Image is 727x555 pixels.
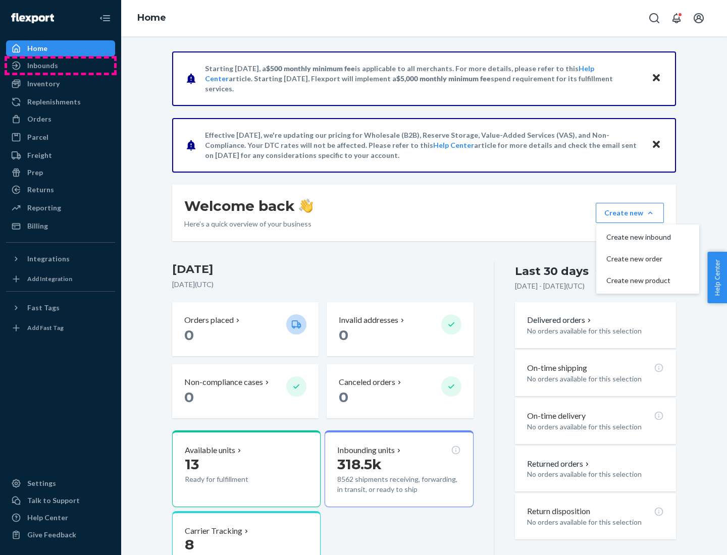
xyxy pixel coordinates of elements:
[606,277,671,284] span: Create new product
[27,168,43,178] div: Prep
[27,97,81,107] div: Replenishments
[6,271,115,287] a: Add Integration
[650,138,663,152] button: Close
[650,71,663,86] button: Close
[644,8,664,28] button: Open Search Box
[339,376,395,388] p: Canceled orders
[95,8,115,28] button: Close Navigation
[598,248,697,270] button: Create new order
[184,219,313,229] p: Here’s a quick overview of your business
[339,388,348,406] span: 0
[6,492,115,509] a: Talk to Support
[172,261,474,277] h3: [DATE]
[433,141,474,149] a: Help Center
[6,164,115,181] a: Prep
[6,510,115,526] a: Help Center
[27,274,72,283] div: Add Integration
[27,150,52,160] div: Freight
[184,197,313,215] h1: Welcome back
[27,254,70,264] div: Integrations
[184,314,234,326] p: Orders placed
[6,40,115,57] a: Home
[6,300,115,316] button: Fast Tags
[27,132,48,142] div: Parcel
[339,314,398,326] p: Invalid addresses
[184,376,263,388] p: Non-compliance cases
[27,61,58,71] div: Inbounds
[184,388,194,406] span: 0
[337,474,460,494] p: 8562 shipments receiving, forwarding, in transit, or ready to ship
[27,185,54,195] div: Returns
[527,469,664,479] p: No orders available for this selection
[6,94,115,110] a: Replenishments
[27,530,76,540] div: Give Feedback
[27,495,80,506] div: Talk to Support
[515,263,589,279] div: Last 30 days
[527,314,593,326] button: Delivered orders
[27,513,68,523] div: Help Center
[337,445,395,456] p: Inbounding units
[185,525,242,537] p: Carrier Tracking
[185,474,278,484] p: Ready for fulfillment
[598,227,697,248] button: Create new inbound
[527,362,587,374] p: On-time shipping
[6,76,115,92] a: Inventory
[185,445,235,456] p: Available units
[6,58,115,74] a: Inbounds
[172,430,321,507] button: Available units13Ready for fulfillment
[527,517,664,527] p: No orders available for this selection
[205,64,642,94] p: Starting [DATE], a is applicable to all merchants. For more details, please refer to this article...
[6,475,115,491] a: Settings
[6,147,115,163] a: Freight
[185,536,194,553] span: 8
[327,302,473,356] button: Invalid addresses 0
[339,326,348,344] span: 0
[6,200,115,216] a: Reporting
[6,111,115,127] a: Orders
[6,527,115,543] button: Give Feedback
[172,280,474,290] p: [DATE] ( UTC )
[6,182,115,198] a: Returns
[689,8,709,28] button: Open account menu
[325,430,473,507] button: Inbounding units318.5k8562 shipments receiving, forwarding, in transit, or ready to ship
[327,364,473,418] button: Canceled orders 0
[6,251,115,267] button: Integrations
[515,281,585,291] p: [DATE] - [DATE] ( UTC )
[27,221,48,231] div: Billing
[172,364,319,418] button: Non-compliance cases 0
[527,422,664,432] p: No orders available for this selection
[27,303,60,313] div: Fast Tags
[27,323,64,332] div: Add Fast Tag
[527,458,591,470] button: Returned orders
[596,203,664,223] button: Create newCreate new inboundCreate new orderCreate new product
[527,326,664,336] p: No orders available for this selection
[666,8,687,28] button: Open notifications
[337,456,382,473] span: 318.5k
[6,320,115,336] a: Add Fast Tag
[27,43,47,53] div: Home
[172,302,319,356] button: Orders placed 0
[606,234,671,241] span: Create new inbound
[129,4,174,33] ol: breadcrumbs
[707,252,727,303] button: Help Center
[11,13,54,23] img: Flexport logo
[527,410,586,422] p: On-time delivery
[27,79,60,89] div: Inventory
[606,255,671,262] span: Create new order
[527,374,664,384] p: No orders available for this selection
[6,218,115,234] a: Billing
[27,203,61,213] div: Reporting
[598,270,697,292] button: Create new product
[137,12,166,23] a: Home
[27,114,51,124] div: Orders
[266,64,355,73] span: $500 monthly minimum fee
[396,74,491,83] span: $5,000 monthly minimum fee
[27,478,56,488] div: Settings
[184,326,194,344] span: 0
[6,129,115,145] a: Parcel
[527,506,590,517] p: Return disposition
[185,456,199,473] span: 13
